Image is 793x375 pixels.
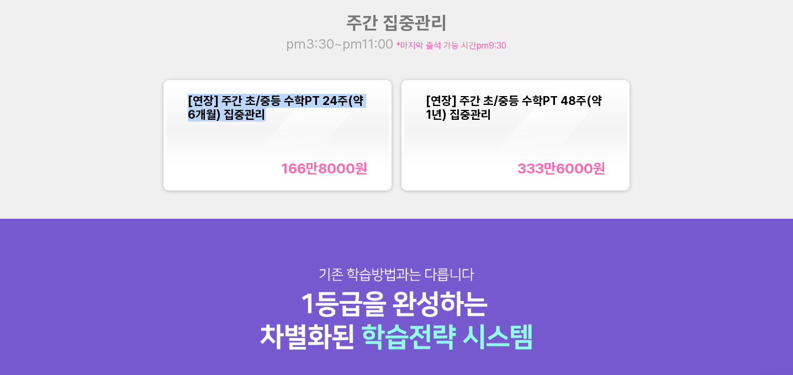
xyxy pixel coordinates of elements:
span: [연장] 주간 초/중등 수학PT 24주(약 6개월) 집중관리 [188,94,363,122]
span: *마지막 출석 가능 시간 pm9:30 [396,40,506,51]
span: [연장] 주간 초/중등 수학PT 48주(약 1년) 집중관리 [426,94,602,122]
div: 166만8000 원 [281,160,367,177]
span: 주간 집중관리 [346,12,447,34]
div: 333만6000 원 [517,160,605,177]
span: pm3:30~pm11:00 [286,36,396,52]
